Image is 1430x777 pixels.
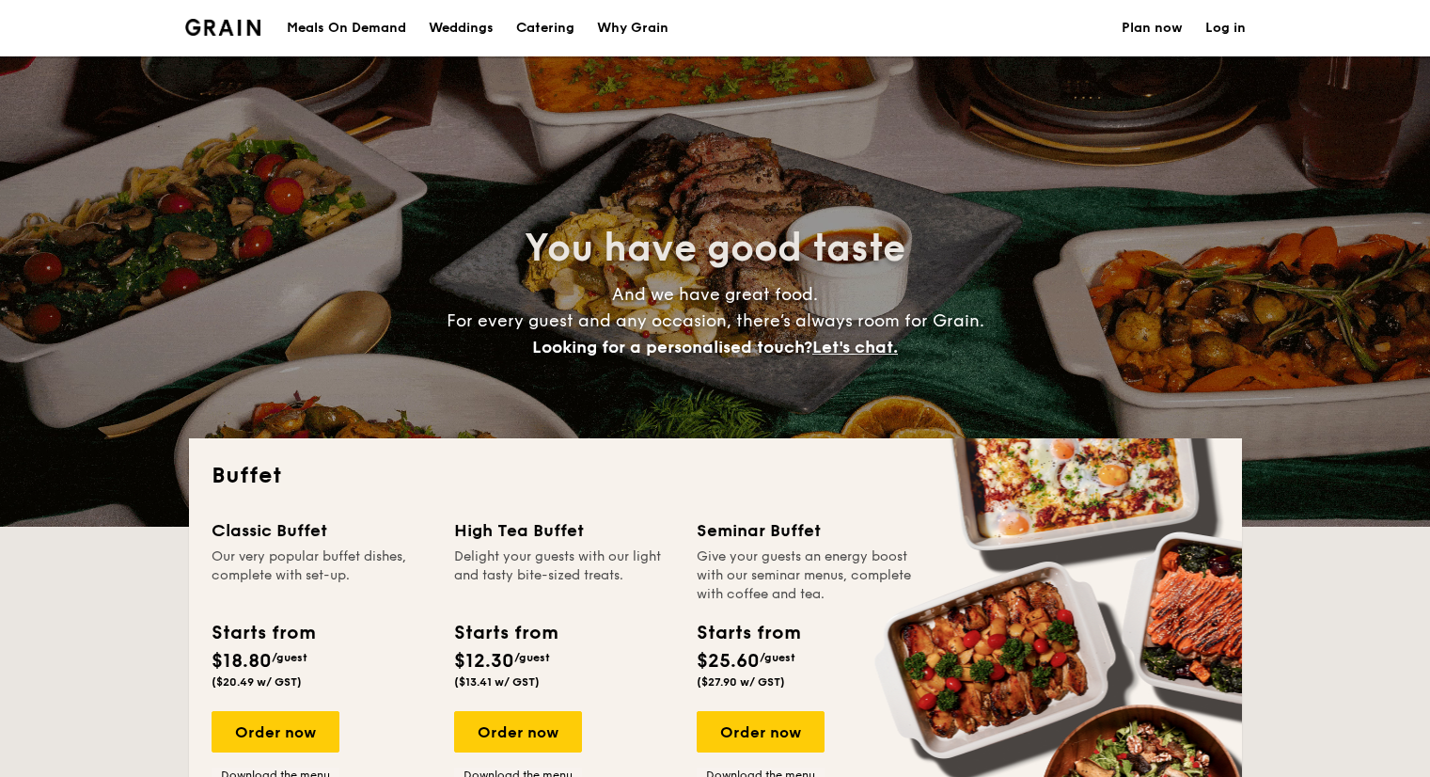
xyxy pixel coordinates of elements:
[185,19,261,36] a: Logotype
[447,284,984,357] span: And we have great food. For every guest and any occasion, there’s always room for Grain.
[697,619,799,647] div: Starts from
[697,517,917,544] div: Seminar Buffet
[697,675,785,689] span: ($27.90 w/ GST)
[454,675,540,689] span: ($13.41 w/ GST)
[454,650,514,673] span: $12.30
[454,711,582,753] div: Order now
[212,619,314,647] div: Starts from
[212,461,1219,491] h2: Buffet
[212,650,272,673] span: $18.80
[212,711,339,753] div: Order now
[697,650,760,673] span: $25.60
[525,226,905,271] span: You have good taste
[514,651,550,664] span: /guest
[760,651,795,664] span: /guest
[212,517,432,544] div: Classic Buffet
[212,675,302,689] span: ($20.49 w/ GST)
[454,547,674,604] div: Delight your guests with our light and tasty bite-sized treats.
[454,619,557,647] div: Starts from
[272,651,307,664] span: /guest
[185,19,261,36] img: Grain
[212,547,432,604] div: Our very popular buffet dishes, complete with set-up.
[532,337,812,357] span: Looking for a personalised touch?
[454,517,674,544] div: High Tea Buffet
[697,711,825,753] div: Order now
[812,337,898,357] span: Let's chat.
[697,547,917,604] div: Give your guests an energy boost with our seminar menus, complete with coffee and tea.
